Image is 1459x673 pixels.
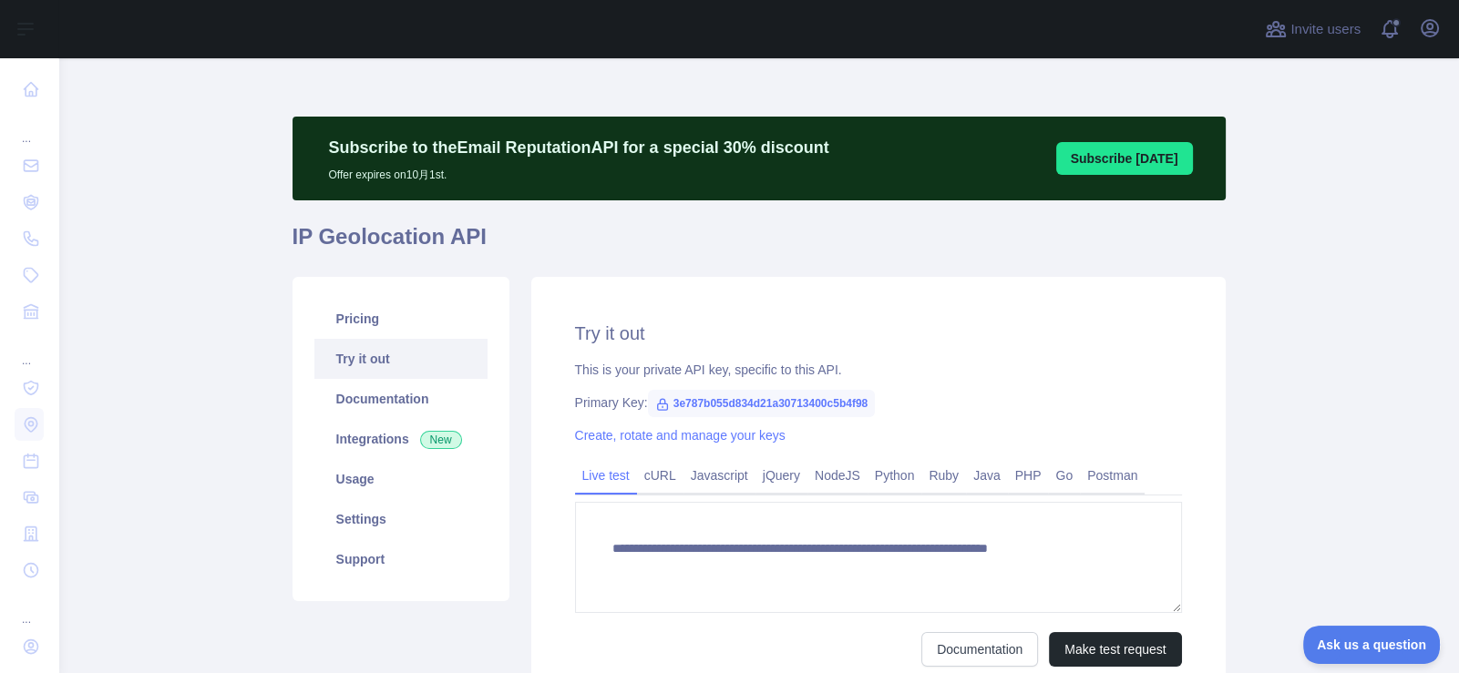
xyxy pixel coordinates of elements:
iframe: Toggle Customer Support [1303,626,1441,664]
a: Support [314,539,488,579]
a: Pricing [314,299,488,339]
button: Subscribe [DATE] [1056,142,1193,175]
div: Primary Key: [575,393,1182,412]
a: Documentation [921,632,1038,667]
a: Usage [314,459,488,499]
a: Integrations New [314,419,488,459]
button: Make test request [1049,632,1181,667]
h1: IP Geolocation API [293,222,1226,266]
a: Documentation [314,379,488,419]
a: NodeJS [807,461,868,490]
div: This is your private API key, specific to this API. [575,361,1182,379]
a: jQuery [755,461,807,490]
a: Postman [1080,461,1145,490]
span: 3e787b055d834d21a30713400c5b4f98 [648,390,876,417]
a: Settings [314,499,488,539]
span: New [420,431,462,449]
a: Try it out [314,339,488,379]
div: ... [15,331,44,368]
a: Live test [575,461,637,490]
div: ... [15,590,44,627]
a: Javascript [683,461,755,490]
p: Subscribe to the Email Reputation API for a special 30 % discount [329,135,829,160]
button: Invite users [1261,15,1364,44]
div: ... [15,109,44,146]
p: Offer expires on 10月 1st. [329,160,829,182]
span: Invite users [1290,19,1361,40]
a: Python [868,461,922,490]
a: Go [1048,461,1080,490]
a: PHP [1008,461,1049,490]
a: cURL [637,461,683,490]
a: Java [966,461,1008,490]
a: Ruby [921,461,966,490]
a: Create, rotate and manage your keys [575,428,786,443]
h2: Try it out [575,321,1182,346]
